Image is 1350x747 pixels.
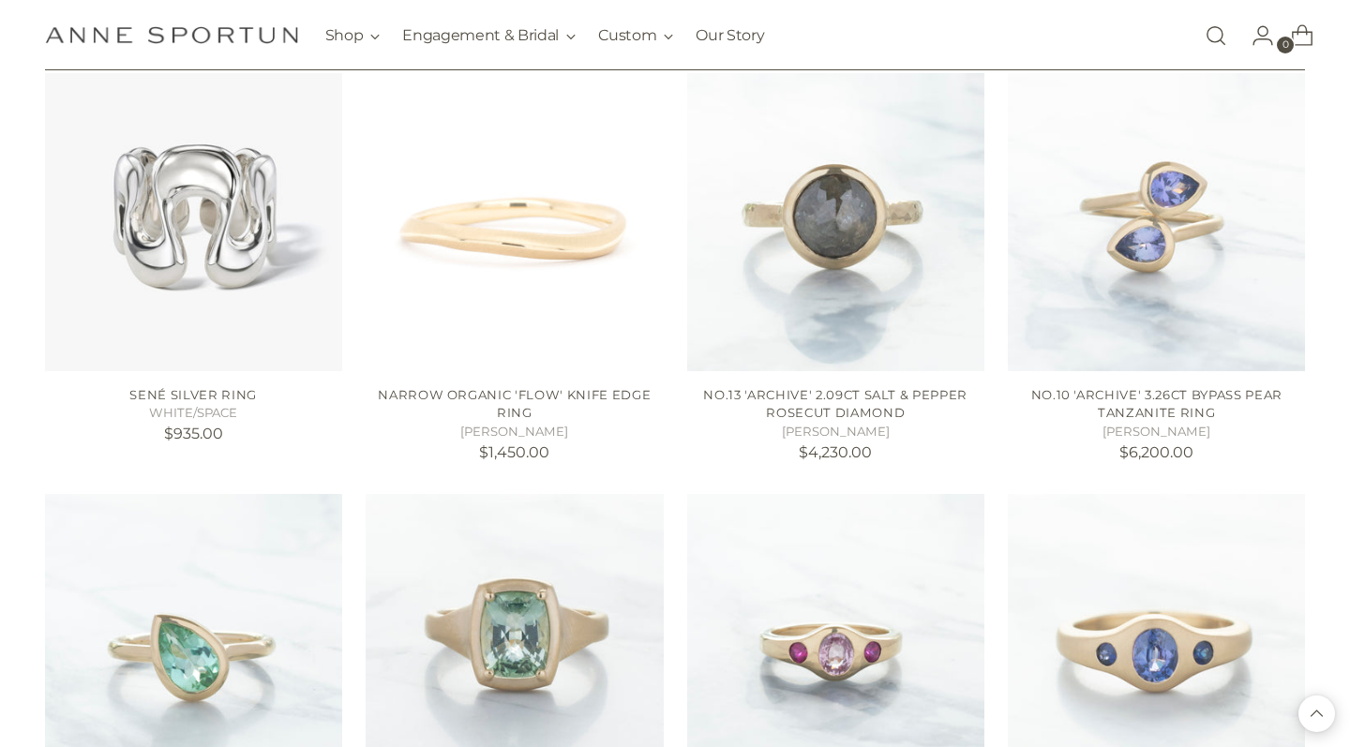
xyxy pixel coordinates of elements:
a: Anne Sportun Fine Jewellery [45,26,298,44]
a: No.10 'Archive' 3.26ct Bypass Pear Tanzanite Ring [1008,73,1306,371]
a: No.10 'Archive' 3.26ct Bypass Pear Tanzanite Ring [1031,387,1282,421]
a: No.13 'Archive' 2.09ct Salt & Pepper Rosecut Diamond [703,387,967,421]
a: Open cart modal [1276,17,1313,54]
button: Engagement & Bridal [402,15,576,56]
a: Open search modal [1197,17,1235,54]
h5: [PERSON_NAME] [1008,423,1306,441]
span: $6,200.00 [1119,443,1193,461]
button: Custom [598,15,673,56]
span: $4,230.00 [799,443,872,461]
a: Our Story [696,15,764,56]
span: $1,450.00 [479,443,549,461]
button: Back to top [1298,695,1335,732]
a: Sené Silver Ring [129,387,257,402]
h5: [PERSON_NAME] [366,423,664,441]
a: Narrow Organic 'Flow' Knife Edge Ring [378,387,651,421]
a: Go to the account page [1237,17,1274,54]
button: Shop [325,15,381,56]
a: Narrow Organic 'Flow' Knife Edge Ring [366,73,664,371]
span: 0 [1277,37,1294,53]
span: $935.00 [164,425,223,442]
a: Sené Silver Ring [45,73,342,370]
a: No.13 'Archive' 2.09ct Salt & Pepper Rosecut Diamond [687,73,984,370]
h5: WHITE/SPACE [45,404,342,423]
h5: [PERSON_NAME] [687,423,984,441]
